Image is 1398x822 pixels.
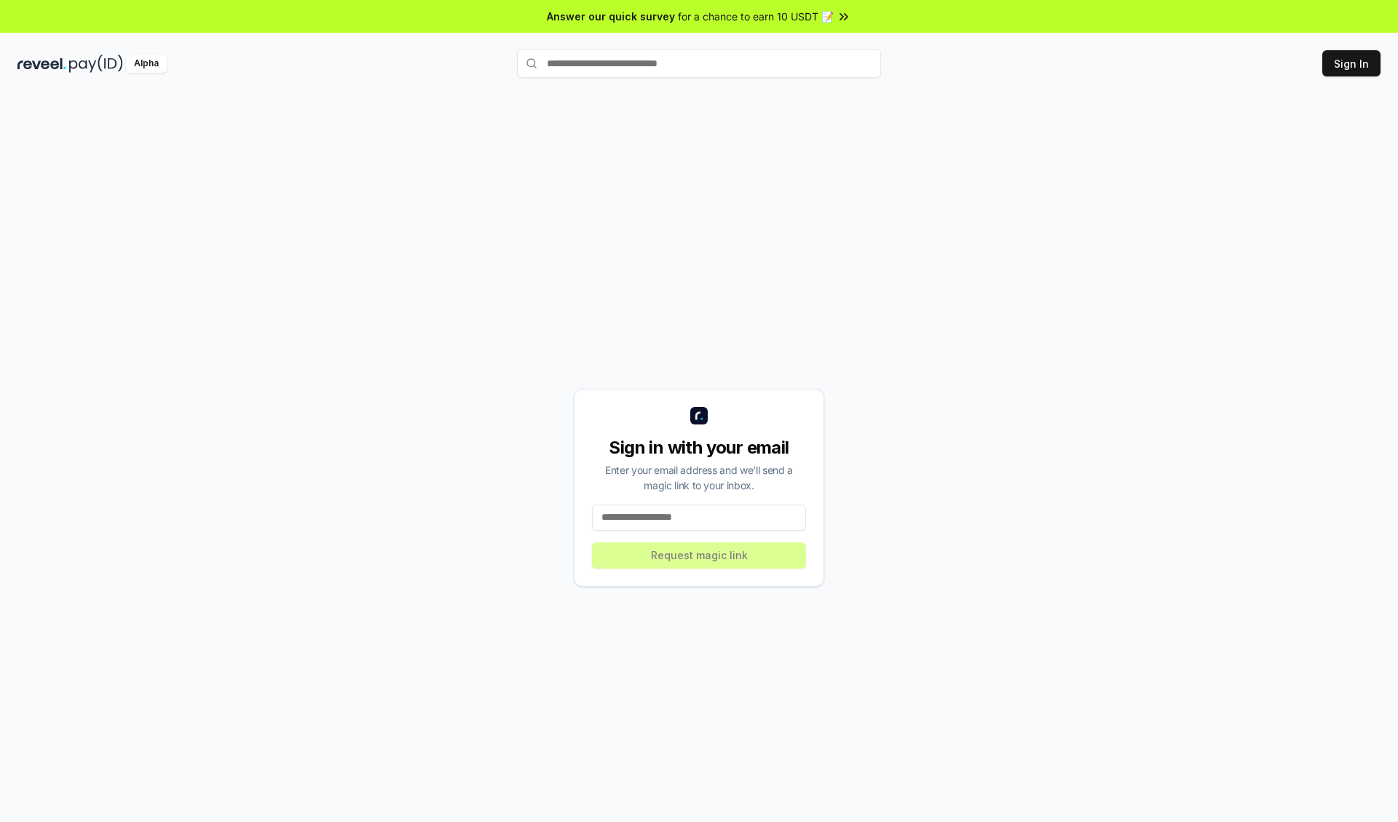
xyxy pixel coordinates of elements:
div: Alpha [126,55,167,73]
button: Sign In [1322,50,1381,76]
img: reveel_dark [17,55,66,73]
span: Answer our quick survey [547,9,675,24]
div: Enter your email address and we’ll send a magic link to your inbox. [592,462,806,493]
img: pay_id [69,55,123,73]
div: Sign in with your email [592,436,806,459]
span: for a chance to earn 10 USDT 📝 [678,9,834,24]
img: logo_small [690,407,708,424]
